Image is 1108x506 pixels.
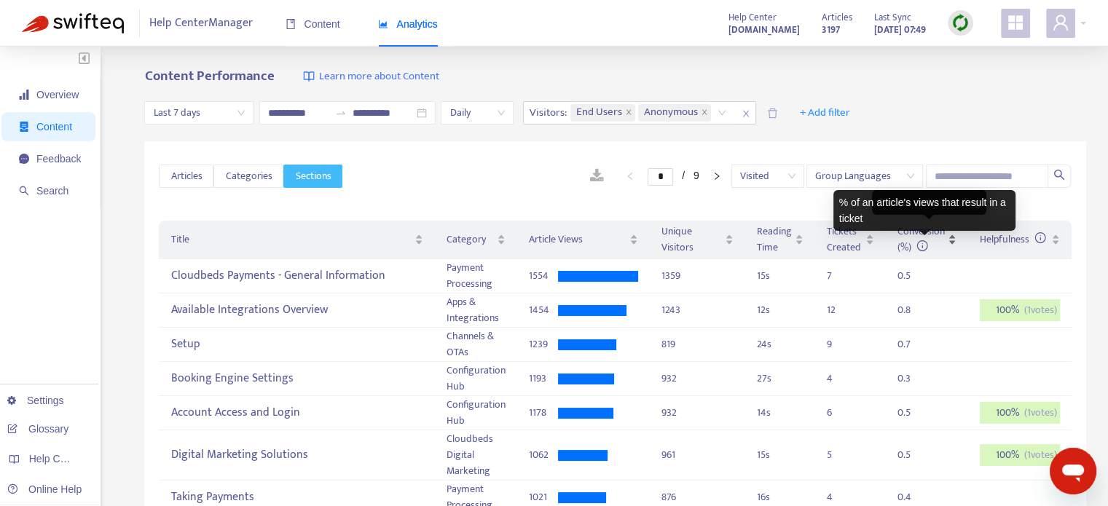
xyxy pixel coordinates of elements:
div: 100 % [980,402,1060,424]
div: 876 [661,489,734,505]
span: Tickets Created [827,224,863,256]
div: 0.5 [897,405,927,421]
div: 15 s [757,268,804,284]
span: left [626,172,634,181]
span: search [1053,169,1065,181]
th: Unique Visitors [650,221,745,259]
div: Account Access and Login [170,401,423,425]
span: Articles [822,9,852,25]
img: image-link [303,71,315,82]
div: Digital Marketing Solutions [170,443,423,467]
button: Categories [213,165,283,188]
div: 0.5 [897,447,927,463]
span: Feedback [36,153,81,165]
span: to [335,107,347,119]
span: Categories [225,168,272,184]
strong: [DATE] 07:49 [874,22,926,38]
a: Online Help [7,483,82,495]
td: Apps & Integrations [435,293,517,328]
span: signal [19,90,29,100]
div: Booking Engine Settings [170,367,423,391]
span: Analytics [378,18,438,30]
span: Title [170,232,412,248]
div: 4 [827,371,856,387]
span: Helpfulness [980,231,1046,248]
span: End Users [576,104,622,122]
div: 0.4 [897,489,927,505]
span: Content [286,18,340,30]
button: right [705,167,728,185]
td: Configuration Hub [435,396,517,430]
span: message [19,154,29,164]
div: 9 [827,336,856,352]
th: Title [159,221,435,259]
span: Visited [740,165,795,187]
div: 1062 [529,447,558,463]
li: 1/9 [648,167,699,185]
div: 1021 [529,489,558,505]
b: Content Performance [144,65,274,87]
td: Configuration Hub [435,362,517,396]
div: 932 [661,371,734,387]
a: Settings [7,395,64,406]
span: Daily [449,102,505,124]
div: 14 s [757,405,804,421]
div: 100 % [980,444,1060,466]
a: [DOMAIN_NAME] [728,21,800,38]
div: 12 [827,302,856,318]
span: close [736,105,755,122]
div: 1243 [661,302,734,318]
div: 7 [827,268,856,284]
span: Sections [295,168,331,184]
span: Unique Visitors [661,224,722,256]
div: 15 s [757,447,804,463]
span: End Users [570,104,635,122]
span: close [625,108,632,117]
span: Article Views [529,232,626,248]
span: book [286,19,296,29]
a: Glossary [7,423,68,435]
span: Anonymous [644,104,698,122]
span: ( 1 votes) [1024,302,1057,318]
button: Sections [283,165,342,188]
span: Last Sync [874,9,911,25]
div: 932 [661,405,734,421]
span: search [19,186,29,196]
div: 16 s [757,489,804,505]
div: 1554 [529,268,558,284]
td: Channels & OTAs [435,328,517,362]
span: swap-right [335,107,347,119]
th: Reading Time [745,221,815,259]
span: container [19,122,29,132]
div: 27 s [757,371,804,387]
button: + Add filter [789,101,861,124]
div: Available Integrations Overview [170,299,423,323]
div: Click to sort ascending [872,190,986,215]
span: Category [447,232,494,248]
span: right [712,172,721,181]
strong: [DOMAIN_NAME] [728,22,800,38]
a: Learn more about Content [303,68,439,85]
div: 0.3 [897,371,927,387]
div: 1239 [529,336,558,352]
div: 100 % [980,299,1060,321]
span: Conversion (%) [897,223,945,256]
span: / [682,170,685,181]
div: 24 s [757,336,804,352]
div: 0.8 [897,302,927,318]
div: 1178 [529,405,558,421]
span: ( 1 votes) [1024,405,1057,421]
div: 4 [827,489,856,505]
span: Overview [36,89,79,100]
th: Category [435,221,517,259]
span: Visitors : [524,102,569,124]
span: Learn more about Content [318,68,439,85]
span: ( 1 votes) [1024,447,1057,463]
div: Setup [170,333,423,357]
div: 5 [827,447,856,463]
td: Cloudbeds Digital Marketing [435,430,517,481]
span: Search [36,185,68,197]
div: 0.5 [897,268,927,284]
img: sync.dc5367851b00ba804db3.png [951,14,970,32]
button: Articles [159,165,213,188]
